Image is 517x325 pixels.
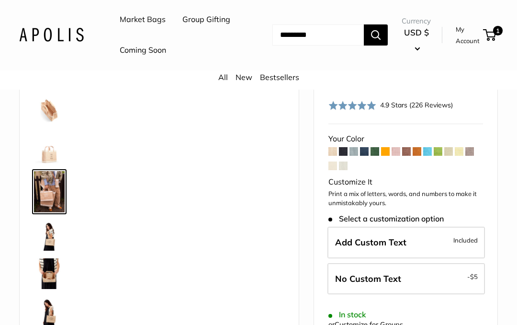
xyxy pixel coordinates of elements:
[470,273,478,281] span: $5
[467,271,478,283] span: -
[32,170,67,215] a: Petite Market Bag in Natural
[218,73,228,82] a: All
[32,131,67,166] a: Petite Market Bag in Natural
[484,30,496,41] a: 1
[328,175,483,190] div: Customize It
[328,215,444,224] span: Select a customization option
[327,264,485,295] label: Leave Blank
[182,13,230,27] a: Group Gifting
[402,25,431,56] button: USD $
[34,133,65,164] img: Petite Market Bag in Natural
[493,26,503,36] span: 1
[34,221,65,251] img: Petite Market Bag in Natural
[328,99,453,113] div: 4.9 Stars (226 Reviews)
[260,73,299,82] a: Bestsellers
[328,56,449,91] span: Petite Market Bag in Natural
[120,13,166,27] a: Market Bags
[32,257,67,291] a: Petite Market Bag in Natural
[335,237,406,248] span: Add Custom Text
[328,190,483,209] p: Print a mix of letters, words, and numbers to make it unmistakably yours.
[456,24,480,47] a: My Account
[32,219,67,253] a: Petite Market Bag in Natural
[404,28,429,38] span: USD $
[328,132,483,147] div: Your Color
[120,44,166,58] a: Coming Soon
[32,93,67,128] a: description_Spacious inner area with room for everything.
[272,25,364,46] input: Search...
[402,15,431,28] span: Currency
[34,259,65,290] img: Petite Market Bag in Natural
[19,28,84,42] img: Apolis
[34,95,65,126] img: description_Spacious inner area with room for everything.
[380,100,453,111] div: 4.9 Stars (226 Reviews)
[327,227,485,259] label: Add Custom Text
[328,311,366,320] span: In stock
[236,73,252,82] a: New
[34,172,65,213] img: Petite Market Bag in Natural
[364,25,388,46] button: Search
[335,274,401,285] span: No Custom Text
[453,235,478,246] span: Included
